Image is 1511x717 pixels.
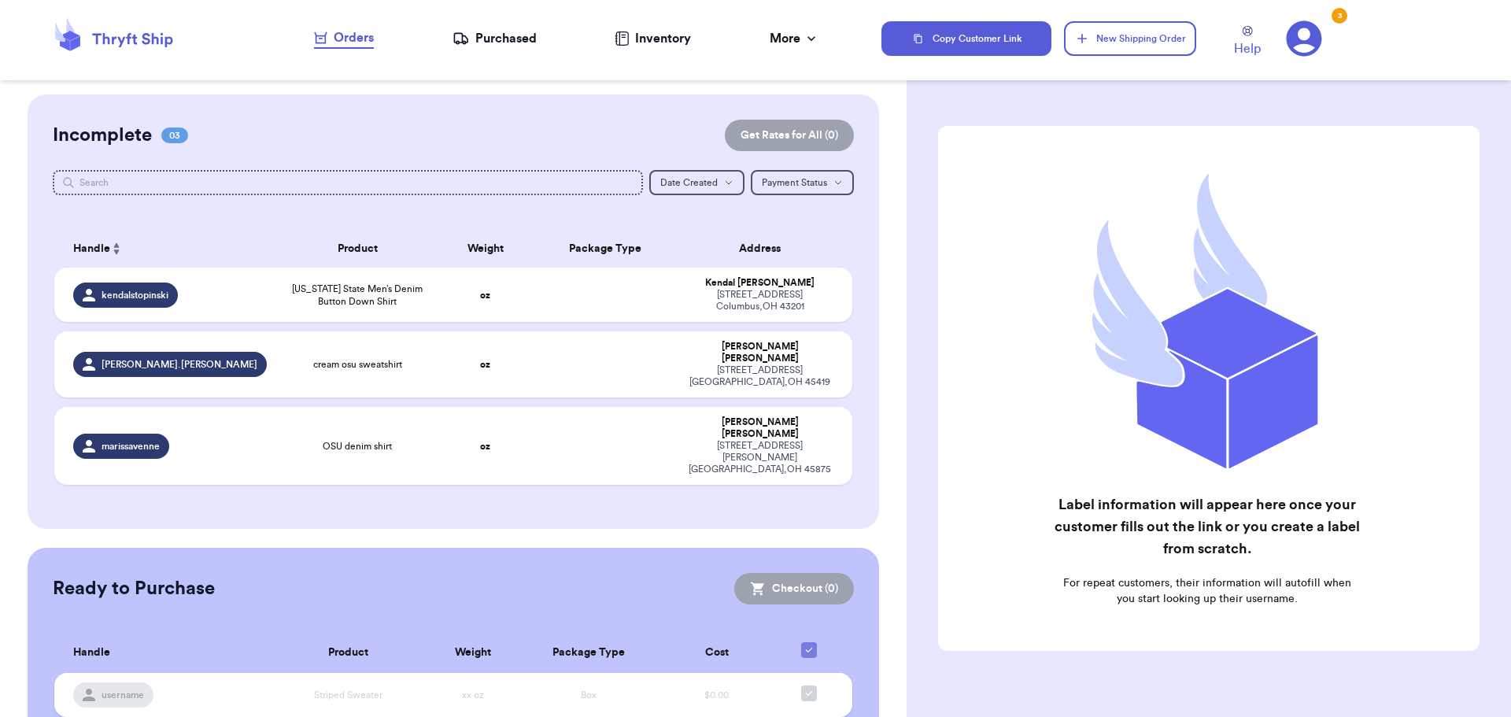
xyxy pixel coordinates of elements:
th: Address [677,230,852,268]
th: Product [271,633,426,673]
h2: Ready to Purchase [53,576,215,601]
button: Payment Status [751,170,854,195]
span: kendalstopinski [102,289,168,301]
span: $0.00 [704,690,729,700]
span: Help [1234,39,1261,58]
th: Product [278,230,438,268]
a: Help [1234,26,1261,58]
div: [PERSON_NAME] [PERSON_NAME] [686,416,833,440]
th: Weight [426,633,519,673]
button: Copy Customer Link [881,21,1051,56]
span: xx oz [462,690,484,700]
div: More [770,29,819,48]
button: Checkout (0) [734,573,854,604]
span: 03 [161,128,188,143]
span: Handle [73,645,110,661]
span: cream osu sweatshirt [313,358,402,371]
h2: Label information will appear here once your customer fills out the link or you create a label fr... [1053,493,1361,560]
strong: oz [480,442,490,451]
div: [STREET_ADDRESS] [GEOGRAPHIC_DATA] , OH 45419 [686,364,833,388]
span: username [102,689,144,701]
div: 3 [1332,8,1347,24]
input: Search [53,170,644,195]
span: Payment Status [762,178,827,187]
span: Date Created [660,178,718,187]
span: Handle [73,241,110,257]
a: Purchased [453,29,537,48]
button: Date Created [649,170,744,195]
p: For repeat customers, their information will autofill when you start looking up their username. [1053,575,1361,607]
a: Orders [314,28,374,49]
div: [STREET_ADDRESS][PERSON_NAME] [GEOGRAPHIC_DATA] , OH 45875 [686,440,833,475]
a: 3 [1286,20,1322,57]
span: Striped Sweater [314,690,382,700]
button: Sort ascending [110,239,123,258]
a: Inventory [615,29,691,48]
th: Cost [659,633,775,673]
span: [US_STATE] State Men’s Denim Button Down Shirt [287,283,428,308]
span: OSU denim shirt [323,440,392,453]
div: [PERSON_NAME] [PERSON_NAME] [686,341,833,364]
div: [STREET_ADDRESS] Columbus , OH 43201 [686,289,833,312]
span: marissavenne [102,440,160,453]
th: Package Type [519,633,659,673]
div: Kendal [PERSON_NAME] [686,277,833,289]
strong: oz [480,290,490,300]
th: Package Type [533,230,677,268]
strong: oz [480,360,490,369]
span: [PERSON_NAME].[PERSON_NAME] [102,358,257,371]
span: Box [581,690,597,700]
button: New Shipping Order [1064,21,1196,56]
div: Orders [314,28,374,47]
button: Get Rates for All (0) [725,120,854,151]
h2: Incomplete [53,123,152,148]
th: Weight [438,230,534,268]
